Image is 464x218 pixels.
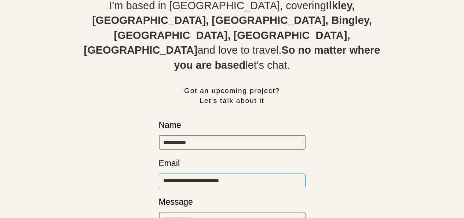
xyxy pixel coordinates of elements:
[132,86,332,106] h3: Got an upcoming project? Let's talk about it
[159,135,306,150] input: Name
[159,157,180,170] p: Email
[159,196,193,208] p: Message
[174,44,383,71] strong: So no matter where you are based
[84,14,378,56] strong: [GEOGRAPHIC_DATA], [GEOGRAPHIC_DATA], Bingley, [GEOGRAPHIC_DATA], [GEOGRAPHIC_DATA], [GEOGRAPHIC_...
[159,174,306,188] input: Email
[159,119,181,132] p: Name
